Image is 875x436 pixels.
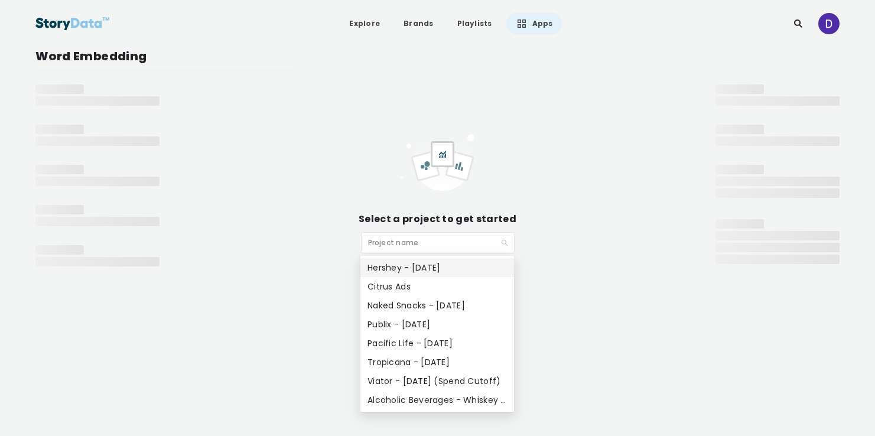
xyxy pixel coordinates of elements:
img: StoryData Logo [35,13,110,34]
div: Pacific Life - Dec 2024 [360,334,514,353]
div: Naked Snacks - [DATE] [367,299,507,312]
div: Tropicana - Dec 2024 [360,353,514,372]
div: Citrus Ads [367,280,507,293]
div: Tropicana - [DATE] [367,356,507,369]
img: ACg8ocKzwPDiA-G5ZA1Mflw8LOlJAqwuiocHy5HQ8yAWPW50gy9RiA=s96-c [818,13,840,34]
a: Brands [394,13,443,34]
a: Apps [506,13,562,34]
div: Alcoholic Beverages - Whiskey - [DATE] [367,393,507,406]
div: Viator - [DATE] (Spend Cutoff) [367,375,507,388]
div: Pacific Life - [DATE] [367,337,507,350]
div: Alcoholic Beverages - Whiskey - Oct 2024 [360,391,514,409]
a: Playlists [448,13,502,34]
div: Hershey - Mar 2025 [360,258,514,277]
div: Hershey - [DATE] [367,261,507,274]
div: Select a project to get started [359,212,516,226]
div: Publix - [DATE] [367,318,507,331]
div: Word Embedding [35,47,840,65]
div: Naked Snacks - Feb 2025 [360,296,514,315]
div: Viator - Oct 2024 (Spend Cutoff) [360,372,514,391]
div: Citrus Ads [360,277,514,296]
a: Explore [340,13,389,34]
div: Publix - Feb 2025 [360,315,514,334]
img: empty_project-ae3004c6.svg [401,132,475,191]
